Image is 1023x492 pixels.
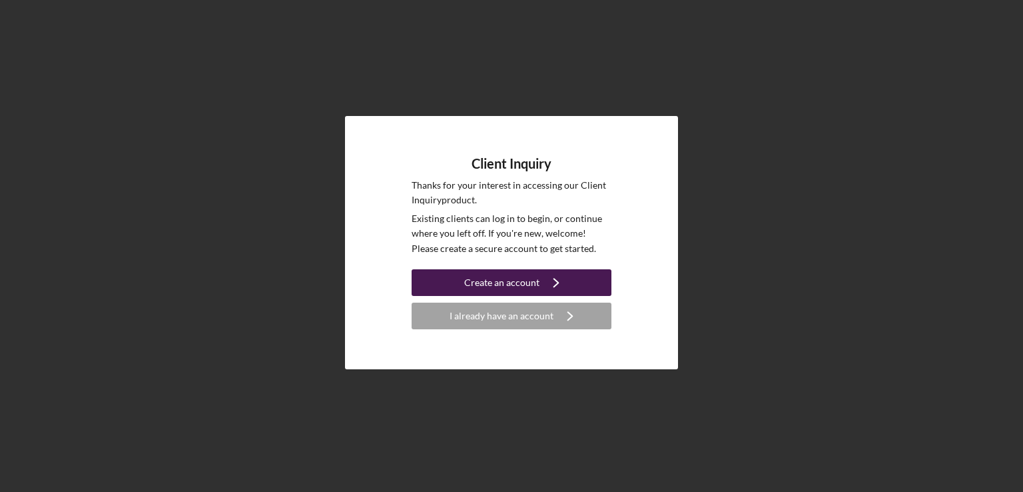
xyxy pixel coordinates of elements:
p: Existing clients can log in to begin, or continue where you left off. If you're new, welcome! Ple... [412,211,611,256]
a: Create an account [412,269,611,299]
h4: Client Inquiry [472,156,551,171]
button: Create an account [412,269,611,296]
p: Thanks for your interest in accessing our Client Inquiry product. [412,178,611,208]
button: I already have an account [412,303,611,329]
div: Create an account [464,269,539,296]
div: I already have an account [450,303,553,329]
